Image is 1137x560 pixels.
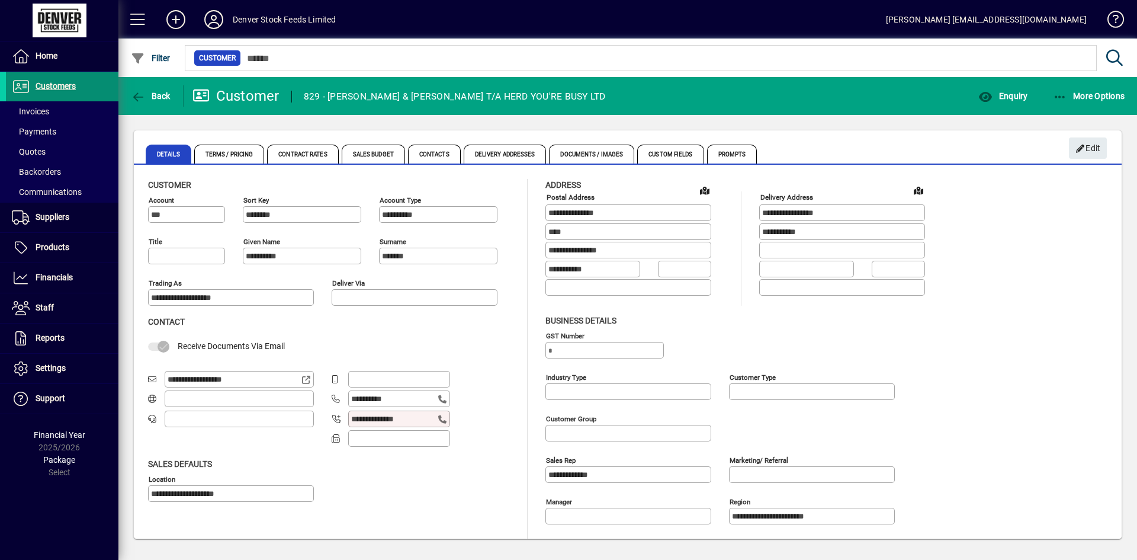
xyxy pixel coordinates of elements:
[36,51,57,60] span: Home
[178,341,285,351] span: Receive Documents Via Email
[12,127,56,136] span: Payments
[157,9,195,30] button: Add
[243,238,280,246] mat-label: Given name
[128,85,174,107] button: Back
[304,87,606,106] div: 829 - [PERSON_NAME] & [PERSON_NAME] T/A HERD YOU'RE BUSY LTD
[707,145,757,164] span: Prompts
[6,182,118,202] a: Communications
[342,145,405,164] span: Sales Budget
[149,196,174,204] mat-label: Account
[12,147,46,156] span: Quotes
[36,303,54,312] span: Staff
[194,145,265,164] span: Terms / Pricing
[36,363,66,373] span: Settings
[1075,139,1101,158] span: Edit
[408,145,461,164] span: Contacts
[6,142,118,162] a: Quotes
[6,354,118,383] a: Settings
[36,393,65,403] span: Support
[118,85,184,107] app-page-header-button: Back
[6,324,118,353] a: Reports
[148,180,191,190] span: Customer
[128,47,174,69] button: Filter
[464,145,547,164] span: Delivery Addresses
[36,273,73,282] span: Financials
[34,430,85,440] span: Financial Year
[545,180,581,190] span: Address
[730,373,776,381] mat-label: Customer type
[6,384,118,414] a: Support
[148,317,185,327] span: Contact
[267,145,338,164] span: Contract Rates
[909,181,928,200] a: View on map
[730,497,750,505] mat-label: Region
[546,414,596,423] mat-label: Customer group
[546,373,586,381] mat-label: Industry type
[975,85,1030,107] button: Enquiry
[43,455,75,465] span: Package
[6,293,118,323] a: Staff
[6,203,118,232] a: Suppliers
[146,145,191,164] span: Details
[886,10,1087,29] div: [PERSON_NAME] [EMAIL_ADDRESS][DOMAIN_NAME]
[36,333,65,343] span: Reports
[380,196,421,204] mat-label: Account Type
[131,53,171,63] span: Filter
[195,9,233,30] button: Profile
[546,331,584,340] mat-label: GST Number
[6,121,118,142] a: Payments
[6,101,118,121] a: Invoices
[695,181,714,200] a: View on map
[12,167,61,177] span: Backorders
[1050,85,1128,107] button: More Options
[545,316,616,325] span: Business details
[12,187,82,197] span: Communications
[12,107,49,116] span: Invoices
[233,10,336,29] div: Denver Stock Feeds Limited
[6,41,118,71] a: Home
[332,279,365,287] mat-label: Deliver via
[546,497,572,505] mat-label: Manager
[36,212,69,222] span: Suppliers
[131,91,171,101] span: Back
[243,196,269,204] mat-label: Sort key
[1053,91,1125,101] span: More Options
[6,233,118,263] a: Products
[6,263,118,293] a: Financials
[549,145,634,164] span: Documents / Images
[192,87,280,105] div: Customer
[1099,2,1122,41] a: Knowledge Base
[149,238,162,246] mat-label: Title
[199,52,236,64] span: Customer
[730,456,788,464] mat-label: Marketing/ Referral
[149,279,182,287] mat-label: Trading as
[546,456,576,464] mat-label: Sales rep
[637,145,704,164] span: Custom Fields
[1069,137,1107,159] button: Edit
[149,475,175,483] mat-label: Location
[36,242,69,252] span: Products
[380,238,406,246] mat-label: Surname
[36,81,76,91] span: Customers
[148,459,212,469] span: Sales defaults
[978,91,1027,101] span: Enquiry
[6,162,118,182] a: Backorders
